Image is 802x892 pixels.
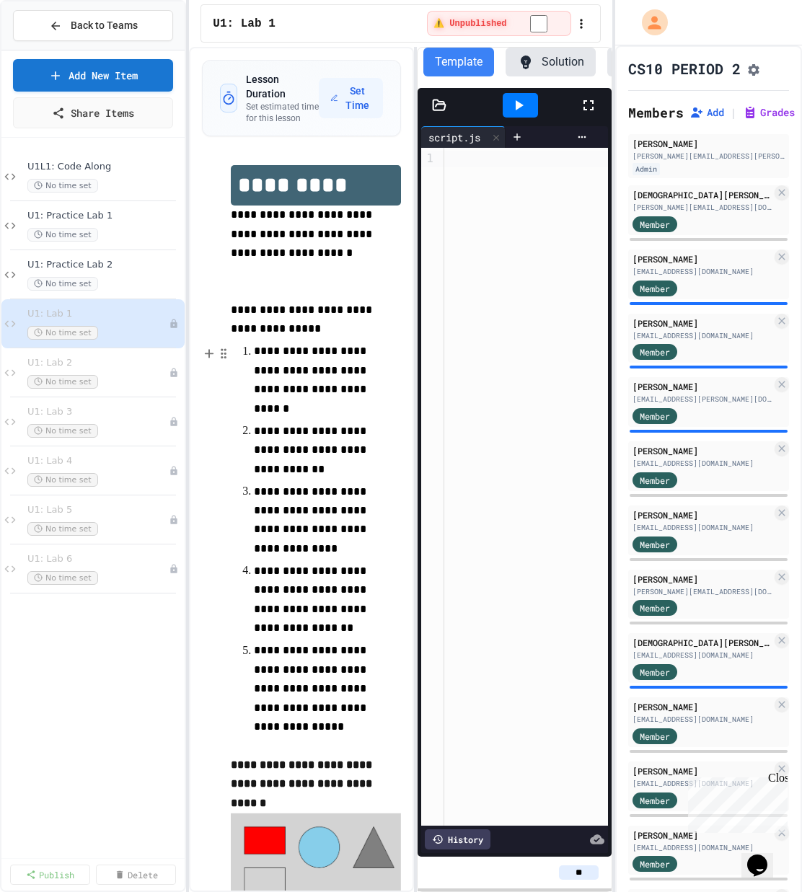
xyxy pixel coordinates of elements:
p: Set estimated time for this lesson [246,101,319,124]
a: Publish [10,865,90,885]
div: [EMAIL_ADDRESS][DOMAIN_NAME] [633,266,772,277]
div: My Account [627,6,671,39]
div: [PERSON_NAME] [633,573,772,586]
div: Unpublished [169,319,179,329]
div: [DEMOGRAPHIC_DATA][PERSON_NAME] [633,636,772,649]
input: publish toggle [513,15,565,32]
div: Chat with us now!Close [6,6,100,92]
div: [PERSON_NAME] [633,829,772,842]
span: Member [640,730,670,743]
span: U1: Practice Lab 2 [27,259,182,271]
a: Delete [96,865,176,885]
button: Set Time [319,78,383,118]
a: Add New Item [13,59,173,92]
button: Back to Teams [13,10,173,41]
span: No time set [27,571,98,585]
span: U1: Lab 6 [27,553,169,565]
span: Member [640,218,670,231]
span: No time set [27,179,98,193]
h2: Members [628,102,684,123]
span: Member [640,474,670,487]
span: Member [640,410,670,423]
span: No time set [27,277,98,291]
div: [EMAIL_ADDRESS][DOMAIN_NAME] [633,714,772,725]
div: Unpublished [169,417,179,427]
span: Member [640,601,670,614]
span: No time set [27,522,98,536]
span: Back to Teams [71,18,138,33]
button: Solution [506,48,596,76]
span: U1: Lab 3 [27,406,169,418]
span: U1: Practice Lab 1 [27,210,182,222]
span: Member [640,857,670,870]
div: [EMAIL_ADDRESS][DOMAIN_NAME] [633,650,772,661]
span: No time set [27,326,98,340]
span: U1L1: Code Along [27,161,182,173]
div: [DEMOGRAPHIC_DATA][PERSON_NAME] [633,188,772,201]
button: Template [423,48,494,76]
div: [EMAIL_ADDRESS][DOMAIN_NAME] [633,522,772,533]
button: Assignment Settings [746,60,761,77]
div: Unpublished [169,466,179,476]
span: ⚠️ Unpublished [433,18,506,30]
div: [PERSON_NAME] [633,317,772,330]
div: [EMAIL_ADDRESS][DOMAIN_NAME] [633,330,772,341]
div: [EMAIL_ADDRESS][PERSON_NAME][DOMAIN_NAME] [633,394,772,405]
span: U1: Lab 5 [27,504,169,516]
button: Tests [607,48,682,76]
a: Share Items [13,97,173,128]
div: [PERSON_NAME][EMAIL_ADDRESS][DOMAIN_NAME] [633,202,772,213]
span: No time set [27,375,98,389]
span: Member [640,282,670,295]
div: script.js [421,130,488,145]
div: [PERSON_NAME] [633,252,772,265]
span: U1: Lab 1 [27,308,169,320]
div: [PERSON_NAME] [633,508,772,521]
span: No time set [27,473,98,487]
div: [PERSON_NAME][EMAIL_ADDRESS][DOMAIN_NAME] [633,586,772,597]
div: script.js [421,126,506,148]
span: U1: Lab 2 [27,357,169,369]
div: [PERSON_NAME][EMAIL_ADDRESS][PERSON_NAME][DOMAIN_NAME] [633,151,785,162]
div: [PERSON_NAME] [633,380,772,393]
h3: Lesson Duration [246,72,319,101]
div: Unpublished [169,564,179,574]
iframe: chat widget [741,834,788,878]
button: Grades [743,105,795,120]
div: Admin [633,163,660,175]
div: [PERSON_NAME] [633,444,772,457]
div: [PERSON_NAME] [633,700,772,713]
div: 1 [421,151,436,167]
div: Unpublished [169,368,179,378]
div: History [425,829,490,849]
div: ⚠️ Students cannot see this content! Click the toggle to publish it and make it visible to your c... [427,11,570,36]
div: [PERSON_NAME] [633,137,785,150]
div: [EMAIL_ADDRESS][DOMAIN_NAME] [633,778,772,789]
span: U1: Lab 1 [213,15,275,32]
div: [EMAIL_ADDRESS][DOMAIN_NAME] [633,842,772,853]
span: Member [640,345,670,358]
span: No time set [27,424,98,438]
h1: CS10 PERIOD 2 [628,58,741,79]
div: [PERSON_NAME] [633,764,772,777]
span: Member [640,794,670,807]
button: Add [689,105,724,120]
span: U1: Lab 4 [27,455,169,467]
span: Member [640,538,670,551]
iframe: chat widget [682,772,788,833]
div: [EMAIL_ADDRESS][DOMAIN_NAME] [633,458,772,469]
span: No time set [27,228,98,242]
span: | [730,104,737,121]
div: Unpublished [169,515,179,525]
span: Member [640,666,670,679]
